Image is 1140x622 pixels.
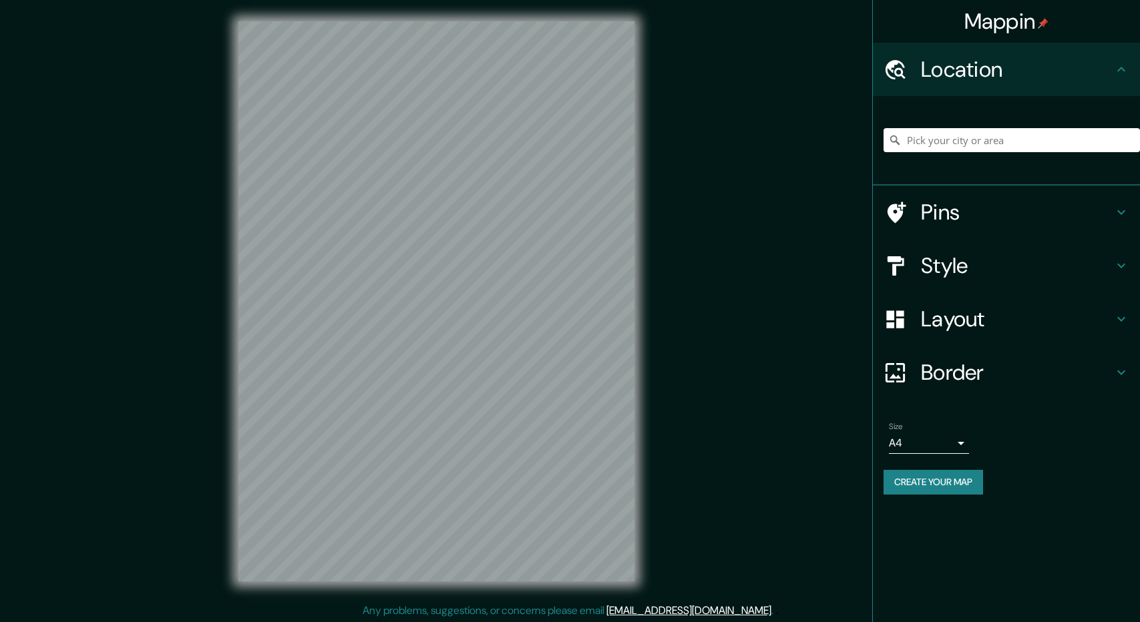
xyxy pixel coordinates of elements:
[889,432,969,454] div: A4
[775,603,778,619] div: .
[363,603,773,619] p: Any problems, suggestions, or concerns please email .
[873,239,1140,292] div: Style
[873,292,1140,346] div: Layout
[1038,18,1049,29] img: pin-icon.png
[921,359,1113,386] h4: Border
[884,128,1140,152] input: Pick your city or area
[238,21,634,581] canvas: Map
[884,470,983,495] button: Create your map
[921,56,1113,83] h4: Location
[921,306,1113,332] h4: Layout
[964,8,1049,35] h4: Mappin
[921,252,1113,279] h4: Style
[773,603,775,619] div: .
[873,346,1140,399] div: Border
[873,186,1140,239] div: Pins
[873,43,1140,96] div: Location
[889,421,903,432] label: Size
[606,603,771,617] a: [EMAIL_ADDRESS][DOMAIN_NAME]
[921,199,1113,226] h4: Pins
